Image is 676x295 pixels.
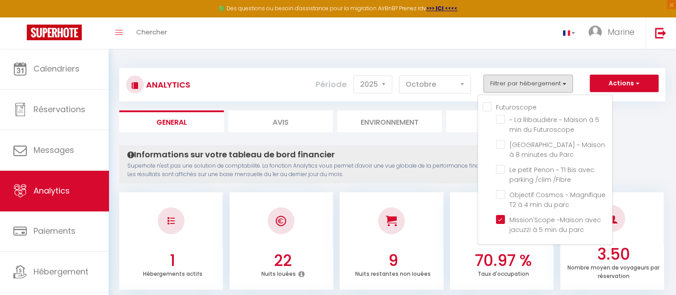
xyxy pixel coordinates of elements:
p: Superhote n'est pas une solution de comptabilité. La fonction Analytics vous permet d'avoir une v... [127,162,544,179]
span: [GEOGRAPHIC_DATA] ~ Maison à 8 minutes du Parc [509,140,605,159]
span: Calendriers [34,63,80,74]
span: Chercher [136,27,167,37]
p: Hébergements actifs [143,268,202,278]
span: Hébergement [34,266,88,277]
span: Messages [34,144,74,156]
h3: 70.97 % [455,251,552,270]
h3: 9 [345,251,441,270]
span: Paiements [34,225,76,236]
button: Actions [590,75,659,93]
h3: 3.50 [565,245,662,264]
a: ... Marine [582,17,646,49]
span: Analytics [34,185,70,196]
a: >>> ICI <<<< [426,4,458,12]
p: Nuits restantes non louées [355,268,431,278]
li: Marché [446,110,551,132]
label: Période [315,75,347,94]
li: General [119,110,224,132]
a: Chercher [130,17,174,49]
h3: 1 [125,251,221,270]
p: Nombre moyen de voyageurs par réservation [567,262,659,280]
p: Taux d'occupation [478,268,529,278]
img: NO IMAGE [168,217,175,224]
h3: Analytics [144,75,190,95]
h4: Informations sur votre tableau de bord financier [127,150,544,160]
span: Marine [608,26,634,38]
li: Environnement [337,110,442,132]
button: Filtrer par hébergement [483,75,573,93]
h3: 22 [235,251,331,270]
p: Nuits louées [261,268,296,278]
span: Le petit Penon ~ T1 Bis avec parking /clim /Fibre [509,165,594,184]
li: Avis [228,110,333,132]
img: Super Booking [27,25,82,40]
img: logout [655,27,666,38]
span: Réservations [34,104,85,115]
img: ... [588,25,602,39]
span: ~ La Ribaudière ~ Maison à 5 min du Futuroscope [509,115,599,134]
span: Objectif Cosmos ~ Magnifique T2 à 4 min du parc [509,190,605,209]
span: Mission'Scope ~Maison avec jacuzzi à 5 min du parc [509,215,601,234]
